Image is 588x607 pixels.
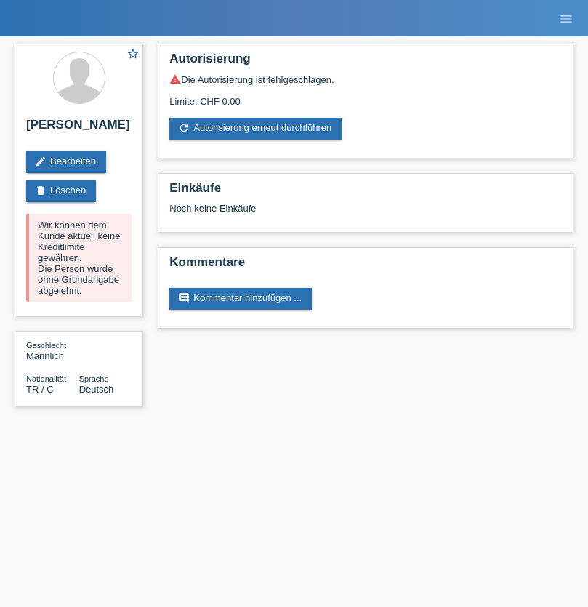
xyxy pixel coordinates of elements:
i: delete [35,185,47,196]
span: Geschlecht [26,341,66,350]
span: Nationalität [26,374,66,383]
span: Sprache [79,374,109,383]
i: edit [35,156,47,167]
a: menu [552,14,581,23]
i: star_border [126,47,140,60]
a: editBearbeiten [26,151,106,173]
div: Limite: CHF 0.00 [169,85,562,107]
h2: [PERSON_NAME] [26,118,132,140]
a: star_border [126,47,140,63]
i: warning [169,73,181,85]
i: comment [178,292,190,304]
div: Wir können dem Kunde aktuell keine Kreditlimite gewähren. Die Person wurde ohne Grundangabe abgel... [26,214,132,302]
span: Türkei / C / 26.01.2006 [26,384,54,395]
i: refresh [178,122,190,134]
div: Die Autorisierung ist fehlgeschlagen. [169,73,562,85]
a: deleteLöschen [26,180,96,202]
a: refreshAutorisierung erneut durchführen [169,118,342,140]
h2: Einkäufe [169,181,562,203]
i: menu [559,12,573,26]
div: Noch keine Einkäufe [169,203,562,225]
a: commentKommentar hinzufügen ... [169,288,312,310]
h2: Autorisierung [169,52,562,73]
span: Deutsch [79,384,114,395]
h2: Kommentare [169,255,562,277]
div: Männlich [26,339,79,361]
